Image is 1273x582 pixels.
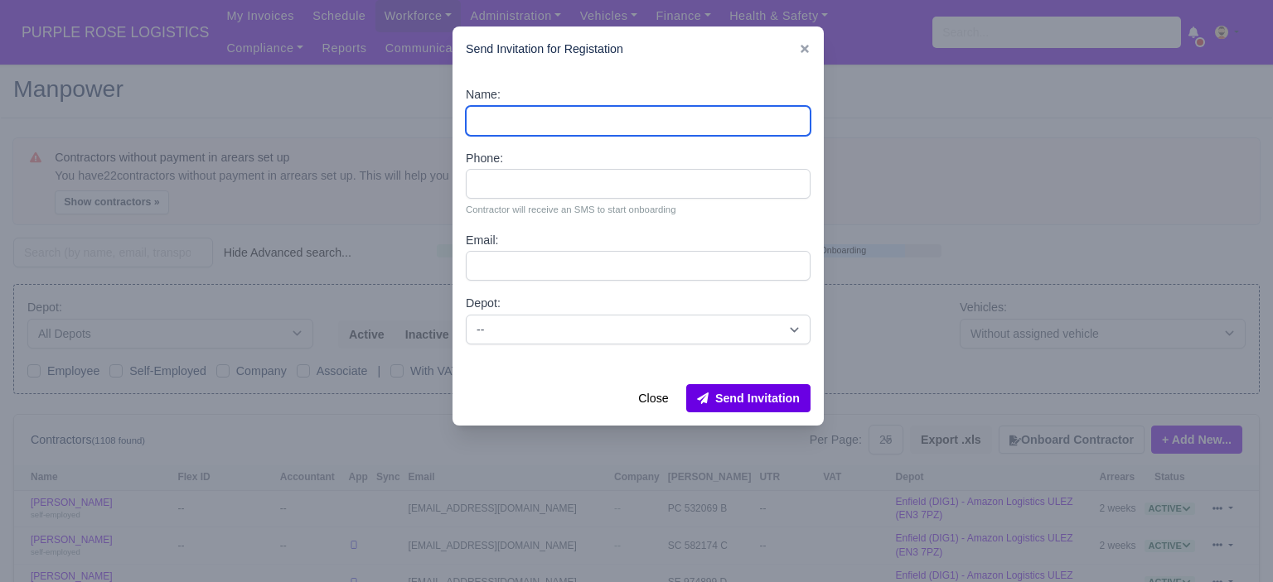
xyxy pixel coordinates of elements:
[466,231,499,250] label: Email:
[453,26,824,72] div: Send Invitation for Registation
[627,384,679,412] button: Close
[466,202,811,217] small: Contractor will receive an SMS to start onboarding
[1190,503,1273,582] iframe: Chat Widget
[686,384,811,412] button: Send Invitation
[466,294,501,313] label: Depot:
[466,85,501,104] label: Name:
[466,149,503,168] label: Phone:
